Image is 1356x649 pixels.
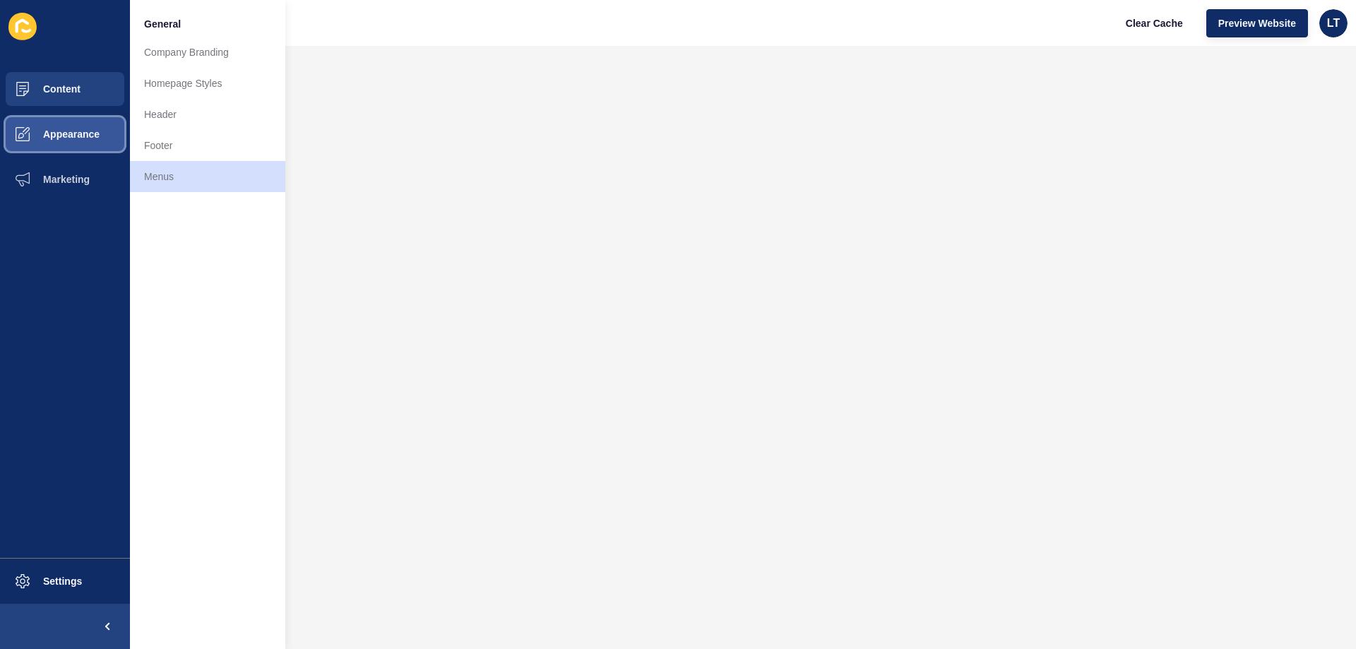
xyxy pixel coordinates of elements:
a: Header [130,99,285,130]
a: Menus [130,161,285,192]
span: LT [1327,16,1340,30]
button: Preview Website [1206,9,1308,37]
span: General [144,17,181,31]
span: Clear Cache [1126,16,1183,30]
span: Preview Website [1218,16,1296,30]
a: Footer [130,130,285,161]
a: Company Branding [130,37,285,68]
button: Clear Cache [1114,9,1195,37]
a: Homepage Styles [130,68,285,99]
